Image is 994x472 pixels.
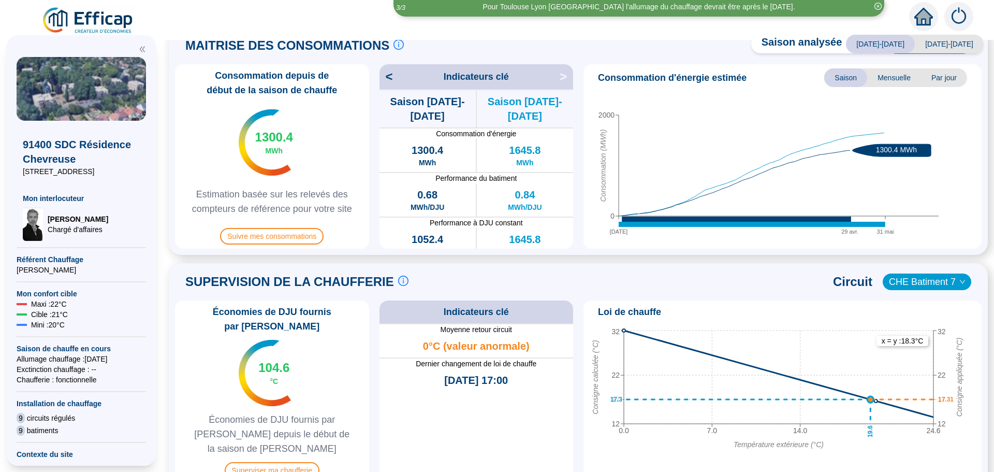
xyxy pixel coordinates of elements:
span: double-left [139,46,146,53]
span: circuits régulés [27,413,75,423]
span: 1645.8 [509,232,540,247]
span: Maxi : 22 °C [31,299,67,309]
tspan: 14.0 [793,426,807,435]
img: indicateur températures [239,109,291,176]
span: 1645.8 [509,143,540,158]
tspan: 12 [938,420,946,428]
span: 1300.4 [255,129,293,146]
span: MWh [419,247,436,257]
span: CHE Batiment 7 [889,274,965,290]
span: Dernier changement de loi de chauffe [379,359,574,369]
tspan: 2000 [598,111,615,119]
span: info-circle [393,39,404,50]
tspan: 7.0 [707,426,718,435]
span: > [560,68,573,85]
span: Mon interlocuteur [23,193,140,204]
span: < [379,68,393,85]
span: home [914,7,933,26]
span: down [959,279,966,285]
span: 0.84 [515,188,535,202]
span: Mini : 20 °C [31,320,65,330]
text: x = y : 18.3 °C [882,337,924,345]
span: Mensuelle [867,68,921,87]
span: Consommation d'énergie [379,128,574,139]
span: Suivre mes consommations [220,228,324,245]
span: Par jour [921,68,967,87]
span: [PERSON_NAME] [48,214,108,224]
span: Moyenne retour circuit [379,324,574,335]
span: Cible : 21 °C [31,309,68,320]
tspan: Température extérieure (°C) [734,440,824,449]
span: Référent Chauffage [17,254,146,265]
img: Chargé d'affaires [23,208,43,241]
span: [STREET_ADDRESS] [23,166,140,177]
span: 1300.4 [412,143,443,158]
img: alerts [944,2,973,31]
span: Performance à DJU constant [379,218,574,228]
span: Saison [DATE]-[DATE] [379,94,476,123]
span: 9 [17,425,25,436]
span: Performance du batiment [379,173,574,183]
span: Chargé d'affaires [48,224,108,235]
span: 9 [17,413,25,423]
span: Saison [824,68,867,87]
tspan: [DATE] [610,228,628,235]
span: Saison de chauffe en cours [17,344,146,354]
tspan: 24.6 [926,426,940,435]
tspan: 0 [610,212,615,220]
span: 104.6 [258,360,289,376]
span: 1052.4 [412,232,443,247]
span: [PERSON_NAME] [17,265,146,275]
img: efficap energie logo [41,6,135,35]
span: Consommation d'énergie estimée [598,70,747,85]
span: MWh [266,146,283,156]
span: Exctinction chauffage : -- [17,364,146,375]
span: Estimation basée sur les relevés des compteurs de référence pour votre site [179,187,365,216]
span: SUPERVISION DE LA CHAUFFERIE [185,274,394,290]
span: MWh [516,247,533,257]
tspan: Consigne calculée (°C) [591,340,600,414]
text: 1300.4 MWh [876,146,917,154]
div: Pour Toulouse Lyon [GEOGRAPHIC_DATA] l'allumage du chauffage devrait être après le [DATE]. [483,2,795,12]
tspan: 12 [611,420,620,428]
text: 17.3 [610,396,623,403]
span: info-circle [398,276,408,286]
text: 17.31 [938,396,954,403]
span: 0.68 [417,188,437,202]
text: 19.6 [867,425,874,438]
span: 0°C (valeur anormale) [423,339,530,353]
span: Chaufferie : fonctionnelle [17,375,146,385]
i: 3 / 3 [396,4,405,11]
span: MWh/DJU [508,202,542,212]
span: Saison analysée [751,35,842,53]
span: Circuit [833,274,872,290]
span: Indicateurs clé [444,69,509,84]
span: close-circle [874,3,882,10]
tspan: 31 mai [876,228,894,235]
span: [DATE]-[DATE] [915,35,984,53]
span: Mon confort cible [17,289,146,299]
img: indicateur températures [239,340,291,406]
tspan: 22 [611,371,620,379]
span: Économies de DJU fournis par [PERSON_NAME] [179,305,365,334]
tspan: 0.0 [619,426,629,435]
tspan: 29 avr. [841,228,858,235]
span: °C [270,376,278,387]
span: MWh [419,158,436,168]
span: batiments [27,425,59,436]
span: 91400 SDC Résidence Chevreuse [23,137,140,166]
span: Loi de chauffe [598,305,661,319]
span: Consommation depuis de début de la saison de chauffe [179,68,365,97]
span: MWh/DJU [411,202,444,212]
tspan: 22 [938,371,946,379]
span: [DATE] 17:00 [444,373,508,388]
span: Économies de DJU fournis par [PERSON_NAME] depuis le début de la saison de [PERSON_NAME] [179,412,365,456]
span: [DATE]-[DATE] [846,35,915,53]
span: Contexte du site [17,449,146,460]
span: Installation de chauffage [17,398,146,409]
span: MAITRISE DES CONSOMMATIONS [185,37,389,54]
span: Allumage chauffage : [DATE] [17,354,146,364]
tspan: 32 [938,327,946,336]
tspan: Consommation (MWh) [599,130,607,202]
tspan: Consigne appliquée (°C) [955,338,963,417]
